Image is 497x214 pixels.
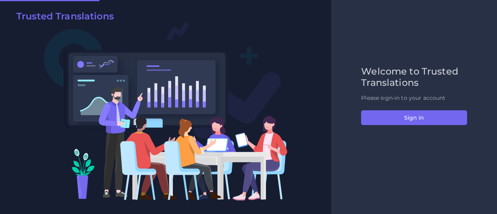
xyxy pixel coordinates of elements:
[16,11,114,22] h2: Trusted Translations
[11,11,114,25] a: Trusted Translations
[43,22,288,201] img: Login V2
[361,110,467,125] button: Sign in
[361,66,467,89] h2: Welcome to Trusted Translations
[361,94,467,102] p: Please sign-in to your account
